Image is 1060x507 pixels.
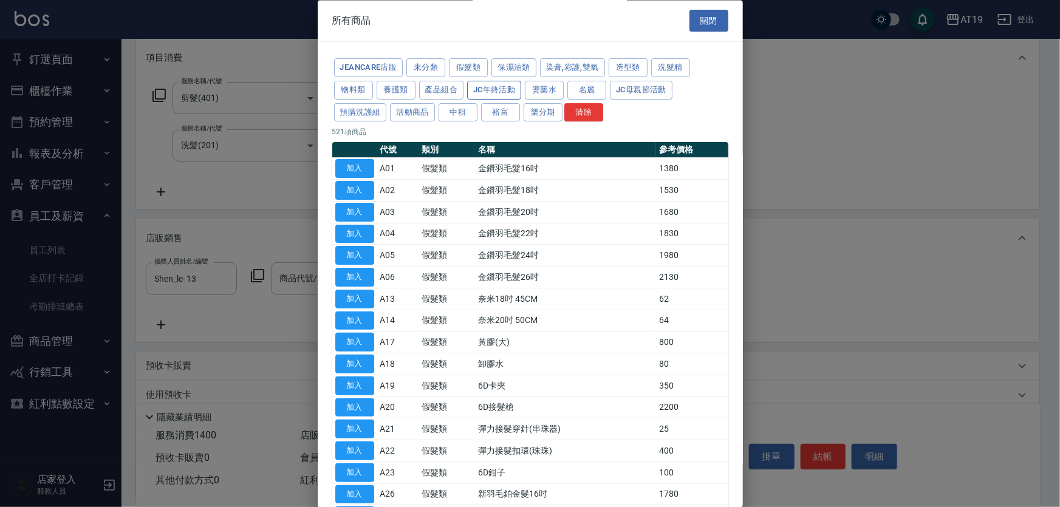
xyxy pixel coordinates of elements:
button: 加入 [335,268,374,287]
td: 奈米18吋 45CM [475,288,656,310]
td: 假髮類 [419,245,475,267]
button: 活動商品 [390,103,435,122]
td: 奈米20吋 50CM [475,310,656,332]
td: A18 [377,353,419,375]
button: 加入 [335,420,374,439]
button: 預購洗護組 [334,103,387,122]
button: 樂分期 [524,103,562,122]
button: 加入 [335,398,374,417]
button: 裕富 [481,103,520,122]
td: 新羽毛鉑金髮16吋 [475,484,656,506]
td: A14 [377,310,419,332]
button: 物料類 [334,81,373,100]
td: 金鑽羽毛髮18吋 [475,180,656,202]
td: 彈力接髮扣環(珠珠) [475,440,656,462]
button: 染膏,彩護,雙氧 [540,59,605,78]
td: 350 [656,375,728,397]
td: 6D卡夾 [475,375,656,397]
td: A26 [377,484,419,506]
button: 加入 [335,442,374,461]
button: 加入 [335,463,374,482]
td: 彈力接髮穿針(串珠器) [475,418,656,440]
button: 加入 [335,485,374,504]
button: 名麗 [567,81,606,100]
td: A02 [377,180,419,202]
button: 中租 [439,103,477,122]
td: 2200 [656,397,728,419]
td: 金鑽羽毛髮16吋 [475,158,656,180]
th: 參考價格 [656,143,728,158]
td: A05 [377,245,419,267]
td: 25 [656,418,728,440]
td: 假髮類 [419,310,475,332]
button: JC母親節活動 [610,81,672,100]
button: 產品組合 [419,81,464,100]
td: 假髮類 [419,158,475,180]
td: 1530 [656,180,728,202]
td: 64 [656,310,728,332]
td: 金鑽羽毛髮26吋 [475,267,656,288]
td: 假髮類 [419,440,475,462]
td: 假髮類 [419,180,475,202]
td: A22 [377,440,419,462]
button: 加入 [335,225,374,243]
td: 金鑽羽毛髮24吋 [475,245,656,267]
td: A21 [377,418,419,440]
td: 100 [656,462,728,484]
td: 假髮類 [419,288,475,310]
th: 類別 [419,143,475,158]
td: A06 [377,267,419,288]
button: 養護類 [377,81,415,100]
td: 假髮類 [419,462,475,484]
button: 造型類 [609,59,648,78]
td: A20 [377,397,419,419]
td: 卸膠水 [475,353,656,375]
th: 代號 [377,143,419,158]
td: 假髮類 [419,418,475,440]
td: 6D接髮槍 [475,397,656,419]
button: 假髮類 [449,59,488,78]
td: 假髮類 [419,375,475,397]
td: 1830 [656,223,728,245]
td: 6D鉗子 [475,462,656,484]
td: A04 [377,223,419,245]
button: 加入 [335,311,374,330]
span: 所有商品 [332,15,371,27]
td: 2130 [656,267,728,288]
button: 加入 [335,290,374,308]
td: 金鑽羽毛髮22吋 [475,223,656,245]
td: A17 [377,332,419,353]
button: 清除 [564,103,603,122]
button: JC年終活動 [467,81,521,100]
button: 關閉 [689,10,728,32]
button: 加入 [335,355,374,374]
td: A01 [377,158,419,180]
button: 燙藥水 [525,81,564,100]
td: 黃膠(大) [475,332,656,353]
td: 400 [656,440,728,462]
td: 金鑽羽毛髮20吋 [475,202,656,223]
td: A19 [377,375,419,397]
p: 521 項商品 [332,127,728,138]
button: 加入 [335,376,374,395]
button: 未分類 [406,59,445,78]
td: 假髮類 [419,267,475,288]
td: A13 [377,288,419,310]
td: 1680 [656,202,728,223]
button: 加入 [335,333,374,352]
td: 假髮類 [419,397,475,419]
button: 加入 [335,182,374,200]
button: 保濕油類 [491,59,536,78]
td: A23 [377,462,419,484]
td: 假髮類 [419,484,475,506]
button: 洗髮精 [651,59,690,78]
td: 假髮類 [419,202,475,223]
td: 1980 [656,245,728,267]
td: 800 [656,332,728,353]
button: JeanCare店販 [334,59,403,78]
td: A03 [377,202,419,223]
button: 加入 [335,247,374,265]
button: 加入 [335,203,374,222]
th: 名稱 [475,143,656,158]
td: 假髮類 [419,223,475,245]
